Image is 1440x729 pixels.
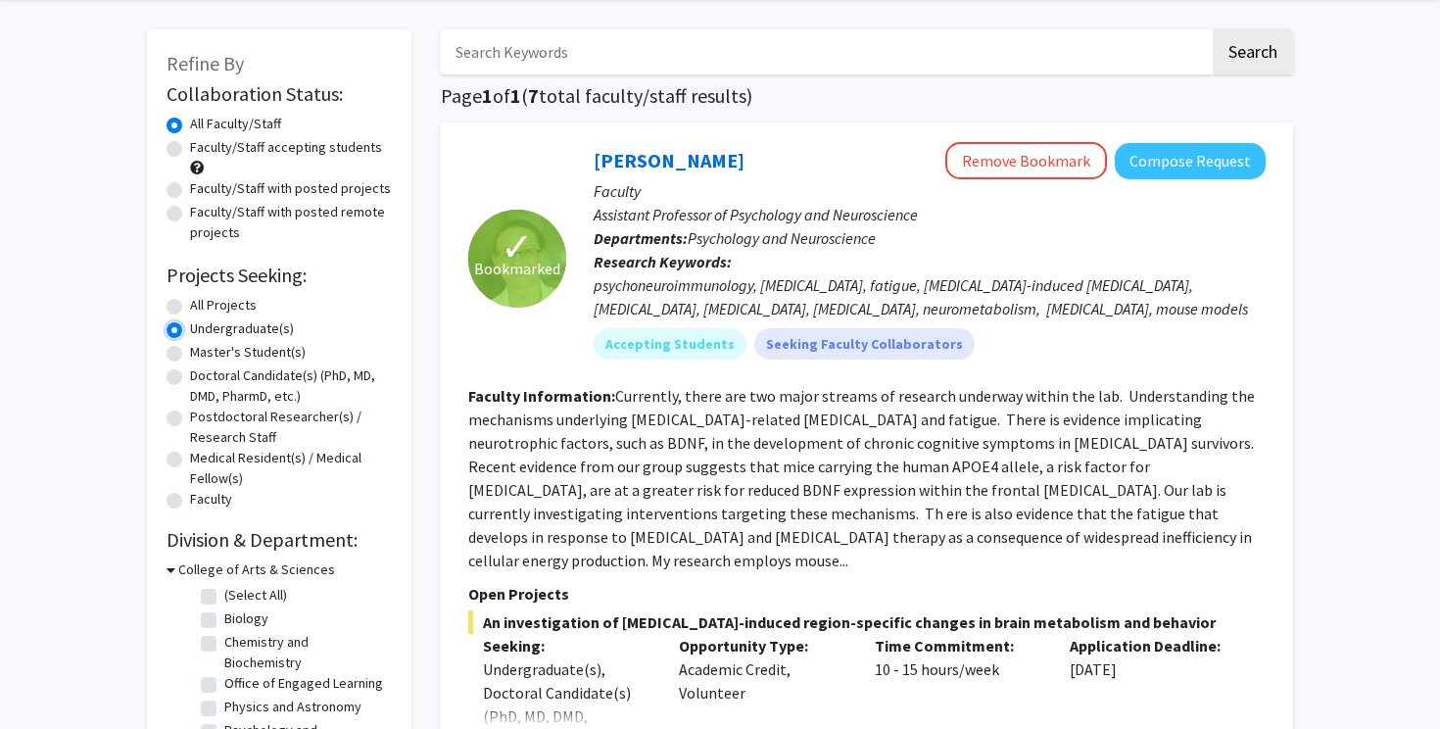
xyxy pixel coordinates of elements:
[688,228,876,248] span: Psychology and Neuroscience
[190,407,392,448] label: Postdoctoral Researcher(s) / Research Staff
[483,634,649,657] p: Seeking:
[468,386,1255,570] fg-read-more: Currently, there are two major streams of research underway within the lab. Understanding the mec...
[178,559,335,580] h3: College of Arts & Sciences
[679,634,845,657] p: Opportunity Type:
[441,29,1210,74] input: Search Keywords
[224,632,387,673] label: Chemistry and Biochemistry
[190,295,257,316] label: All Projects
[190,202,392,243] label: Faculty/Staff with posted remote projects
[167,82,392,106] h2: Collaboration Status:
[594,228,688,248] b: Departments:
[468,386,615,406] b: Faculty Information:
[441,84,1293,108] h1: Page of ( total faculty/staff results)
[501,237,534,257] span: ✓
[1213,29,1293,74] button: Search
[190,342,306,363] label: Master's Student(s)
[224,585,287,606] label: (Select All)
[167,264,392,287] h2: Projects Seeking:
[594,328,746,360] mat-chip: Accepting Students
[468,582,1266,606] p: Open Projects
[1115,143,1266,179] button: Compose Request to Elisabeth Vichaya
[468,610,1266,634] span: An investigation of [MEDICAL_DATA]-induced region-specific changes in brain metabolism and behavior
[594,273,1266,320] div: psychoneuroimmunology, [MEDICAL_DATA], fatigue, [MEDICAL_DATA]-induced [MEDICAL_DATA], [MEDICAL_D...
[594,148,744,172] a: [PERSON_NAME]
[594,252,732,271] b: Research Keywords:
[167,528,392,552] h2: Division & Department:
[190,448,392,489] label: Medical Resident(s) / Medical Fellow(s)
[510,83,521,108] span: 1
[190,489,232,510] label: Faculty
[190,365,392,407] label: Doctoral Candidate(s) (PhD, MD, DMD, PharmD, etc.)
[224,673,383,694] label: Office of Engaged Learning
[482,83,493,108] span: 1
[594,179,1266,203] p: Faculty
[190,178,391,199] label: Faculty/Staff with posted projects
[474,257,560,280] span: Bookmarked
[224,697,361,717] label: Physics and Astronomy
[190,114,281,134] label: All Faculty/Staff
[528,83,539,108] span: 7
[754,328,975,360] mat-chip: Seeking Faculty Collaborators
[224,608,268,629] label: Biology
[594,203,1266,226] p: Assistant Professor of Psychology and Neuroscience
[1070,634,1236,657] p: Application Deadline:
[190,318,294,339] label: Undergraduate(s)
[875,634,1041,657] p: Time Commitment:
[190,137,382,158] label: Faculty/Staff accepting students
[15,641,83,714] iframe: Chat
[945,142,1107,179] button: Remove Bookmark
[167,51,244,75] span: Refine By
